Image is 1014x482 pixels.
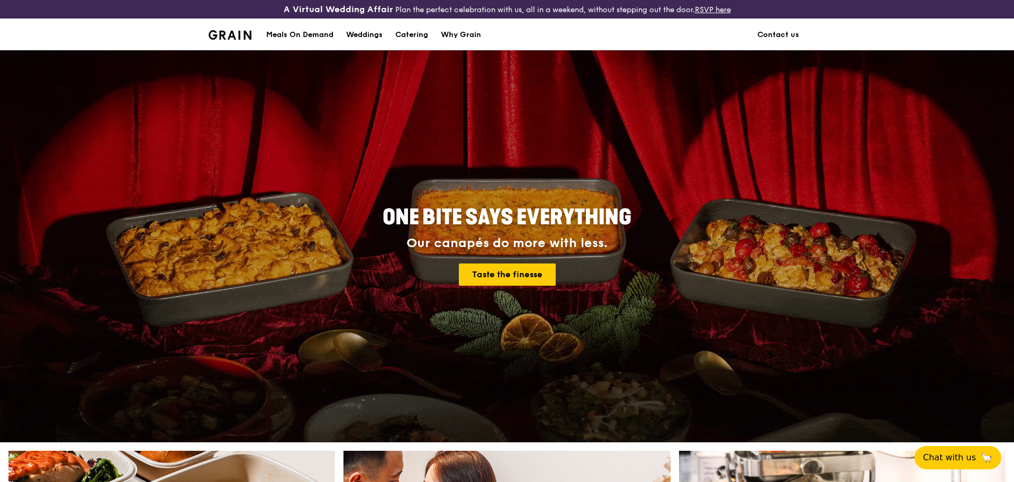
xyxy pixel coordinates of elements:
div: Why Grain [441,19,481,51]
a: Why Grain [434,19,487,51]
div: Plan the perfect celebration with us, all in a weekend, without stepping out the door. [202,4,812,15]
a: RSVP here [695,5,731,14]
span: ONE BITE SAYS EVERYTHING [383,205,631,230]
a: Taste the finesse [459,263,556,286]
div: Weddings [346,19,383,51]
a: Catering [389,19,434,51]
a: GrainGrain [209,18,251,50]
a: Contact us [751,19,805,51]
div: Our canapés do more with less. [316,236,698,251]
span: 🦙 [980,451,993,464]
span: Chat with us [923,451,976,464]
a: Weddings [340,19,389,51]
button: Chat with us🦙 [915,446,1001,469]
div: Meals On Demand [266,19,333,51]
h3: A Virtual Wedding Affair [284,4,393,15]
div: Catering [395,19,428,51]
img: Grain [209,30,251,40]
